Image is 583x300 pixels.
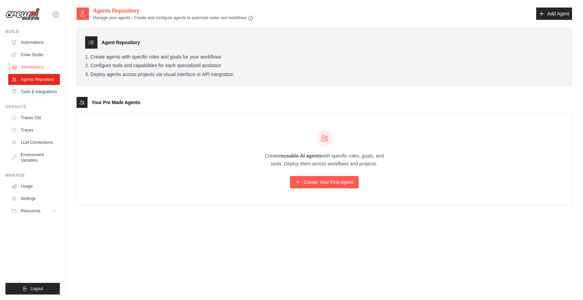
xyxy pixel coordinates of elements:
h3: Agent Repository [102,39,140,46]
a: Agents Repository [8,74,60,85]
li: Create agents with specific roles and goals for your workflows [85,54,564,60]
img: Logo [5,8,40,21]
span: Logout [30,286,43,291]
a: Automations [8,37,60,48]
div: Build [5,29,60,34]
a: Usage [8,181,60,192]
button: Logout [5,283,60,295]
a: Traces [8,125,60,136]
a: Crew Studio [8,49,60,60]
p: Manage your agents - Create and configure agents to automate tasks and workflows [93,15,253,21]
div: Operate [5,104,60,110]
a: Settings [8,193,60,204]
a: Add Agent [536,8,572,20]
h3: Your Pre Made Agents [92,99,140,106]
span: Resources [21,208,40,214]
a: LLM Connections [8,137,60,148]
li: Deploy agents across projects via visual interface or API integration [85,72,564,78]
p: Create with specific roles, goals, and tools. Deploy them across workflows and projects. [259,152,390,168]
li: Configure tools and capabilities for each specialized assistant [85,63,564,69]
strong: reusable AI agents [279,153,321,159]
div: Manage [5,173,60,178]
a: Traces Old [8,112,60,123]
a: Tools & Integrations [8,86,60,97]
a: Environment Variables [8,149,60,166]
button: Resources [8,205,60,216]
h2: Agents Repository [93,7,253,15]
a: Create Your First Agent [290,176,359,188]
a: Marketplace [9,62,61,73]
